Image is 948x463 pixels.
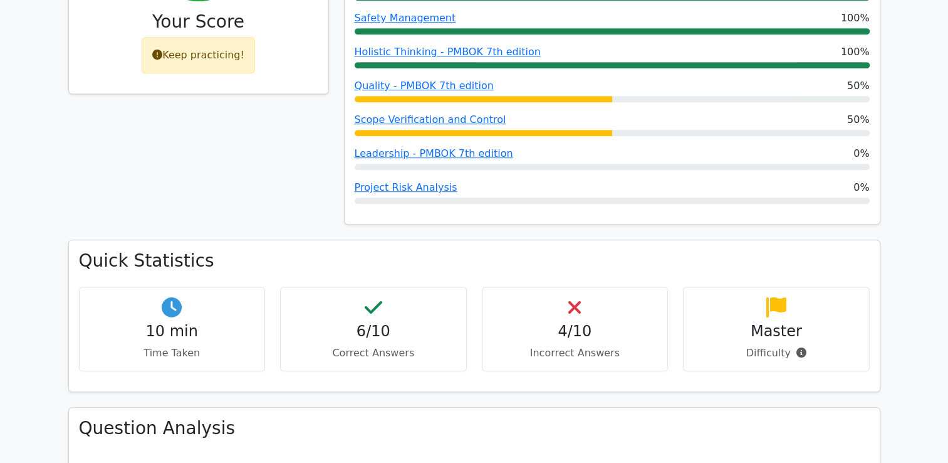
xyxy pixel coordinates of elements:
[355,147,513,159] a: Leadership - PMBOK 7th edition
[355,181,457,193] a: Project Risk Analysis
[79,11,318,33] h3: Your Score
[291,322,456,341] h4: 6/10
[492,322,658,341] h4: 4/10
[355,46,541,58] a: Holistic Thinking - PMBOK 7th edition
[355,114,506,125] a: Scope Verification and Control
[847,78,870,93] span: 50%
[142,37,255,73] div: Keep practicing!
[694,346,859,361] p: Difficulty
[90,322,255,341] h4: 10 min
[847,112,870,127] span: 50%
[90,346,255,361] p: Time Taken
[694,322,859,341] h4: Master
[853,146,869,161] span: 0%
[355,80,494,92] a: Quality - PMBOK 7th edition
[492,346,658,361] p: Incorrect Answers
[841,45,870,60] span: 100%
[79,418,870,439] h3: Question Analysis
[291,346,456,361] p: Correct Answers
[841,11,870,26] span: 100%
[853,180,869,195] span: 0%
[355,12,456,24] a: Safety Management
[79,250,870,272] h3: Quick Statistics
